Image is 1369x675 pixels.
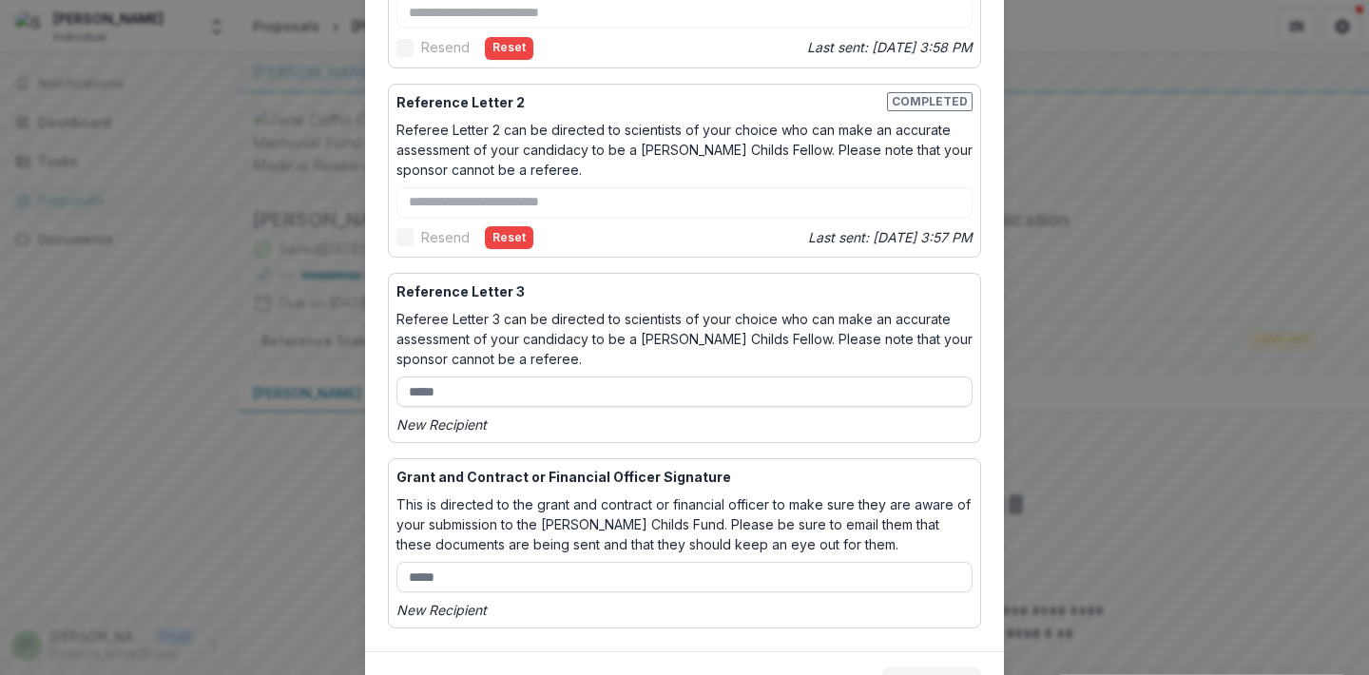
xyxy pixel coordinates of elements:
[887,92,973,111] span: Completed
[485,37,533,60] button: Reset
[485,226,533,249] button: Reset
[396,92,879,112] p: Reference Letter 2
[396,281,973,301] p: Reference Letter 3
[396,494,973,554] p: This is directed to the grant and contract or financial officer to make sure they are aware of yo...
[421,227,470,247] p: Resend
[396,467,973,487] p: Grant and Contract or Financial Officer Signature
[396,415,487,434] p: New Recipient
[396,600,487,620] p: New Recipient
[807,37,973,57] p: Last sent: [DATE] 3:58 PM
[396,120,973,180] p: Referee Letter 2 can be directed to scientists of your choice who can make an accurate assessment...
[396,309,973,369] p: Referee Letter 3 can be directed to scientists of your choice who can make an accurate assessment...
[808,227,973,247] p: Last sent: [DATE] 3:57 PM
[421,37,470,57] p: Resend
